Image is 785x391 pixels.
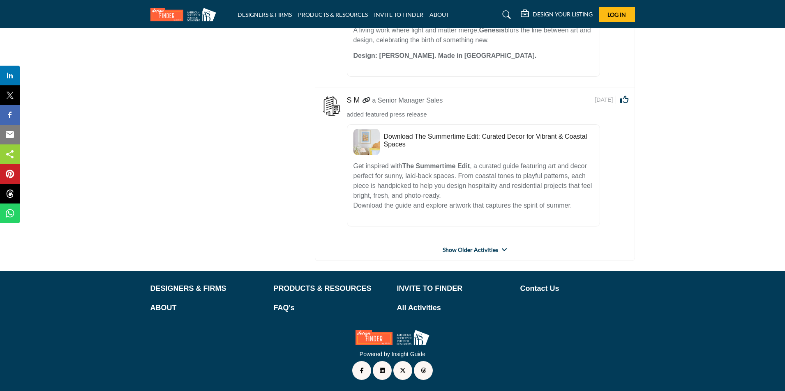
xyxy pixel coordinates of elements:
a: Show Older Activities [443,246,498,254]
a: Threads Link [414,361,433,380]
a: Link of redirect to contact profile URL [362,96,370,105]
strong: Design: [PERSON_NAME]. Made in [GEOGRAPHIC_DATA]. [353,52,537,59]
a: download-the-summertime-edit-curated-decor-for-vibrant-coastal-spaces image Download The Summerti... [347,120,628,231]
p: Get inspired with , a curated guide featuring art and decor perfect for sunny, laid-back spaces. ... [353,161,594,210]
a: Twitter Link [393,361,412,380]
i: Click to Like this activity [620,96,628,104]
div: DESIGN YOUR LISTING [521,10,593,20]
button: Log In [599,7,635,22]
h5: S M [347,96,360,105]
img: download-the-summertime-edit-curated-decor-for-vibrant-coastal-spaces image [353,129,380,155]
a: INVITE TO FINDER [374,11,423,18]
span: added featured press release [347,111,427,118]
img: avtar-image [321,96,342,116]
a: INVITE TO FINDER [397,283,512,294]
img: Site Logo [150,8,220,21]
img: No Site Logo [356,330,429,345]
a: PRODUCTS & RESOURCES [274,283,388,294]
a: DESIGNERS & FIRMS [238,11,292,18]
a: DESIGNERS & FIRMS [150,283,265,294]
a: PRODUCTS & RESOURCES [298,11,368,18]
a: ABOUT [429,11,449,18]
span: [DATE] [595,96,616,104]
p: A living work where light and matter merge, blurs the line between art and design, celebrating th... [353,25,594,45]
strong: Genesis [479,27,504,34]
h5: Download The Summertime Edit: Curated Decor for Vibrant & Coastal Spaces [384,133,594,148]
p: a Senior Manager Sales [372,96,443,105]
a: ABOUT [150,302,265,313]
a: FAQ's [274,302,388,313]
a: Search [494,8,516,21]
a: All Activities [397,302,512,313]
h5: DESIGN YOUR LISTING [533,11,593,18]
strong: The Summertime Edit [402,162,470,169]
a: Powered by Insight Guide [360,351,425,357]
a: LinkedIn Link [373,361,392,380]
a: Contact Us [520,283,635,294]
span: Log In [607,11,626,18]
a: Facebook Link [352,361,371,380]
